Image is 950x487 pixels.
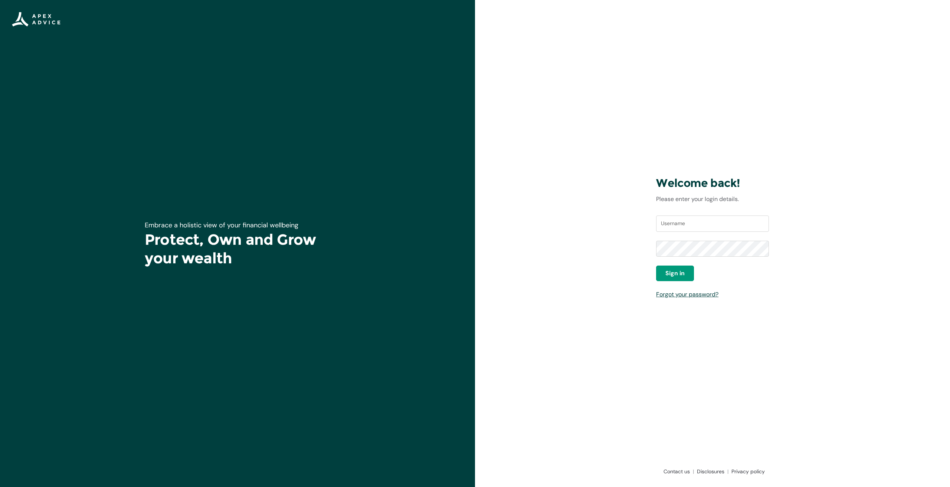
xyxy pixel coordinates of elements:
[656,290,718,298] a: Forgot your password?
[656,266,694,281] button: Sign in
[145,230,330,267] h1: Protect, Own and Grow your wealth
[12,12,60,27] img: Apex Advice Group
[145,221,298,230] span: Embrace a holistic view of your financial wellbeing
[728,468,765,475] a: Privacy policy
[661,468,694,475] a: Contact us
[656,195,769,204] p: Please enter your login details.
[665,269,685,278] span: Sign in
[656,176,769,190] h3: Welcome back!
[694,468,728,475] a: Disclosures
[656,215,769,232] input: Username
